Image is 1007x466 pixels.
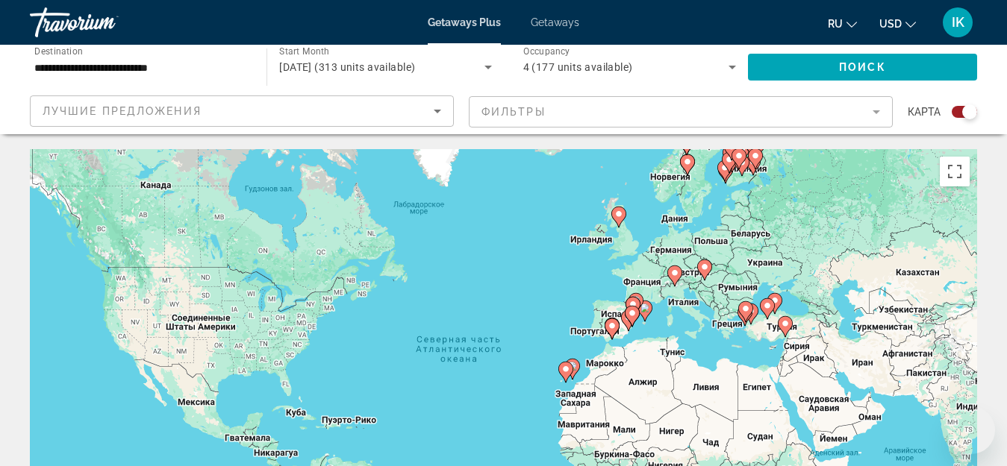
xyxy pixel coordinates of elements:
iframe: Кнопка, открывающая окно обмена сообщениями; идет разговор [947,406,995,454]
button: Change currency [879,13,916,34]
span: Start Month [279,46,329,57]
button: Change language [828,13,857,34]
span: Destination [34,45,83,56]
span: Лучшие предложения [43,105,202,117]
a: Travorium [30,3,179,42]
button: User Menu [938,7,977,38]
button: Filter [469,95,893,128]
a: Getaways Plus [428,16,501,28]
a: Getaways [531,16,579,28]
span: Поиск [839,61,886,73]
span: 4 (177 units available) [523,61,633,73]
mat-select: Sort by [43,102,441,120]
span: карта [908,101,941,122]
span: ru [828,18,843,30]
span: IK [952,15,964,30]
span: USD [879,18,902,30]
button: Поиск [748,54,977,81]
span: Occupancy [523,46,570,57]
button: Включить полноэкранный режим [940,157,970,186]
span: [DATE] (313 units available) [279,61,415,73]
